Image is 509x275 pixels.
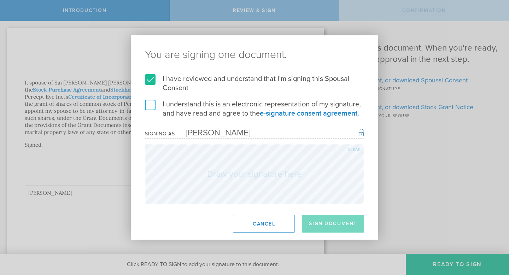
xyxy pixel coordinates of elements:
div: [PERSON_NAME] [175,128,251,138]
div: Signing as [145,131,175,137]
label: I have reviewed and understand that I'm signing this Spousal Consent [145,74,364,93]
a: e-signature consent agreement [260,109,357,118]
ng-pluralize: You are signing one document. [145,49,364,60]
button: Cancel [233,215,295,233]
label: I understand this is an electronic representation of my signature, and have read and agree to the . [145,100,364,118]
button: Sign Document [302,215,364,233]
